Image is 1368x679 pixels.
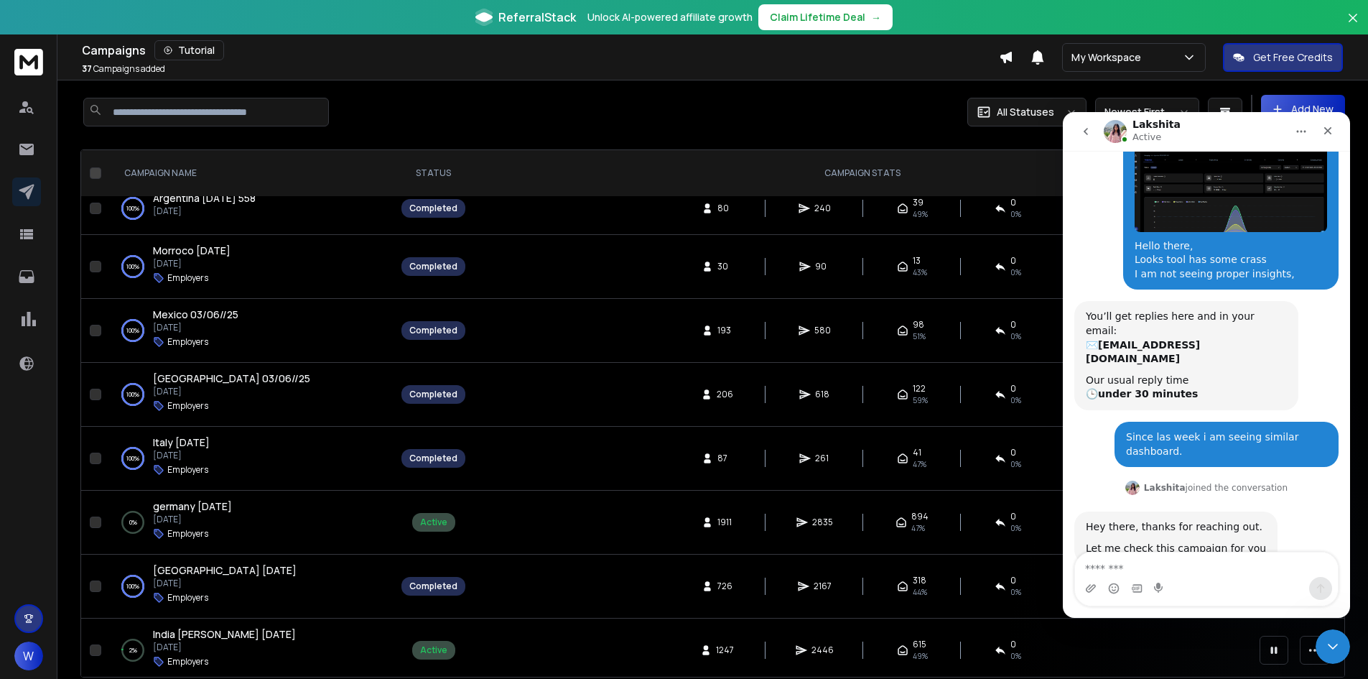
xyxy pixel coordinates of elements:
span: ReferralStack [498,9,576,26]
th: CAMPAIGN NAME [107,150,393,197]
span: 30 [717,261,732,272]
p: [DATE] [153,450,210,461]
span: 2167 [814,581,832,592]
p: [DATE] [153,258,231,269]
span: [GEOGRAPHIC_DATA] 03/06//25 [153,371,310,385]
button: Claim Lifetime Deal→ [758,4,893,30]
span: 13 [913,255,921,267]
span: 0 % [1010,331,1021,342]
p: 100 % [126,579,139,593]
span: 0 % [1010,522,1021,534]
span: 580 [814,325,831,336]
span: 59 % [913,394,928,406]
div: Completed [409,389,457,400]
p: 100 % [126,259,139,274]
span: 0 [1010,319,1016,331]
div: Active [420,517,447,528]
span: → [871,10,881,24]
td: 100%[GEOGRAPHIC_DATA] [DATE][DATE]Employers [107,555,393,619]
a: [GEOGRAPHIC_DATA] [DATE] [153,563,297,578]
iframe: Intercom live chat [1316,629,1350,664]
p: [DATE] [153,642,296,653]
td: 100%Italy [DATE][DATE]Employers [107,427,393,491]
span: 47 % [911,522,925,534]
span: Mexico 03/06//25 [153,308,238,321]
a: germany [DATE] [153,499,232,514]
p: My Workspace [1071,50,1147,65]
span: 87 [717,453,732,464]
span: 318 [913,575,926,586]
td: 100%Argentina [DATE] 558[DATE] [107,183,393,235]
p: [DATE] [153,386,310,397]
span: 240 [814,203,831,214]
button: Add New [1261,95,1345,124]
span: 0 % [1010,394,1021,406]
p: Employers [167,336,208,348]
td: 100%[GEOGRAPHIC_DATA] 03/06//25[DATE]Employers [107,363,393,427]
th: CAMPAIGN STATS [474,150,1251,197]
div: Completed [409,203,457,214]
p: Get Free Credits [1253,50,1333,65]
span: 0 % [1010,650,1021,662]
span: 41 [913,447,921,458]
span: 0 % [1010,208,1021,220]
button: W [14,642,43,670]
a: India [PERSON_NAME] [DATE] [153,627,296,642]
span: 261 [815,453,829,464]
span: 618 [815,389,829,400]
p: [DATE] [153,322,238,333]
span: 0 [1010,639,1016,650]
div: Active [420,645,447,656]
span: 0 [1010,511,1016,522]
span: 122 [913,383,926,394]
div: Completed [409,581,457,592]
a: [GEOGRAPHIC_DATA] 03/06//25 [153,371,310,386]
p: 100 % [126,451,139,466]
p: 100 % [126,387,139,402]
button: Get Free Credits [1223,43,1343,72]
span: 49 % [913,650,928,662]
span: 0 % [1010,267,1021,278]
p: Employers [167,272,208,284]
span: 0 [1010,255,1016,267]
p: [DATE] [153,578,297,589]
p: Employers [167,528,208,540]
span: Italy [DATE] [153,435,210,449]
td: 0%germany [DATE][DATE]Employers [107,491,393,555]
span: 98 [913,319,924,331]
span: 1911 [717,517,732,528]
a: Argentina [DATE] 558 [153,191,256,205]
p: Employers [167,656,208,668]
div: Completed [409,325,457,336]
span: 0 [1010,383,1016,394]
span: 51 % [913,331,926,342]
div: Completed [409,261,457,272]
button: Tutorial [154,40,224,60]
span: 615 [913,639,926,650]
span: 2446 [811,645,834,656]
